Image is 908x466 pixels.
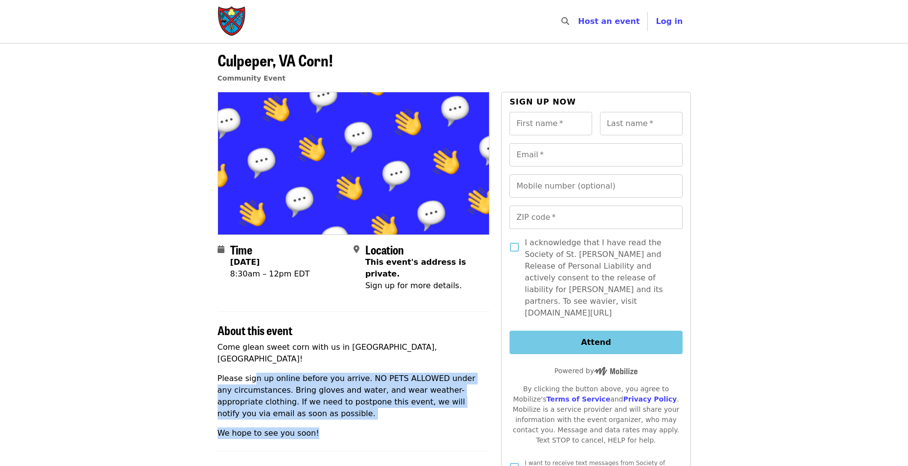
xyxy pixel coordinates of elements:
[218,74,286,82] a: Community Event
[594,367,638,376] img: Powered by Mobilize
[509,331,682,354] button: Attend
[546,395,610,403] a: Terms of Service
[230,241,252,258] span: Time
[218,427,490,439] p: We hope to see you soon!
[575,10,583,33] input: Search
[218,48,333,71] span: Culpeper, VA Corn!
[218,92,489,234] img: Culpeper, VA Corn! organized by Society of St. Andrew
[509,174,682,198] input: Mobile number (optional)
[509,112,592,135] input: First name
[230,268,310,280] div: 8:30am – 12pm EDT
[509,384,682,445] div: By clicking the button above, you agree to Mobilize's and . Mobilize is a service provider and wi...
[509,143,682,167] input: Email
[218,6,247,37] img: Society of St. Andrew - Home
[554,367,638,375] span: Powered by
[354,245,359,254] i: map-marker-alt icon
[578,17,640,26] a: Host an event
[600,112,683,135] input: Last name
[365,257,466,278] span: This event's address is private.
[365,281,462,290] span: Sign up for more details.
[509,97,576,106] span: Sign up now
[623,395,677,403] a: Privacy Policy
[218,373,490,420] p: Please sign up online before you arrive. NO PETS ALLOWED under any circumstances. Bring gloves an...
[509,206,682,229] input: ZIP code
[365,241,404,258] span: Location
[648,12,690,31] button: Log in
[525,237,674,319] span: I acknowledge that I have read the Society of St. [PERSON_NAME] and Release of Personal Liability...
[561,17,569,26] i: search icon
[230,257,260,267] strong: [DATE]
[218,245,224,254] i: calendar icon
[656,17,683,26] span: Log in
[218,321,292,339] span: About this event
[218,341,490,365] p: Come glean sweet corn with us in [GEOGRAPHIC_DATA], [GEOGRAPHIC_DATA]!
